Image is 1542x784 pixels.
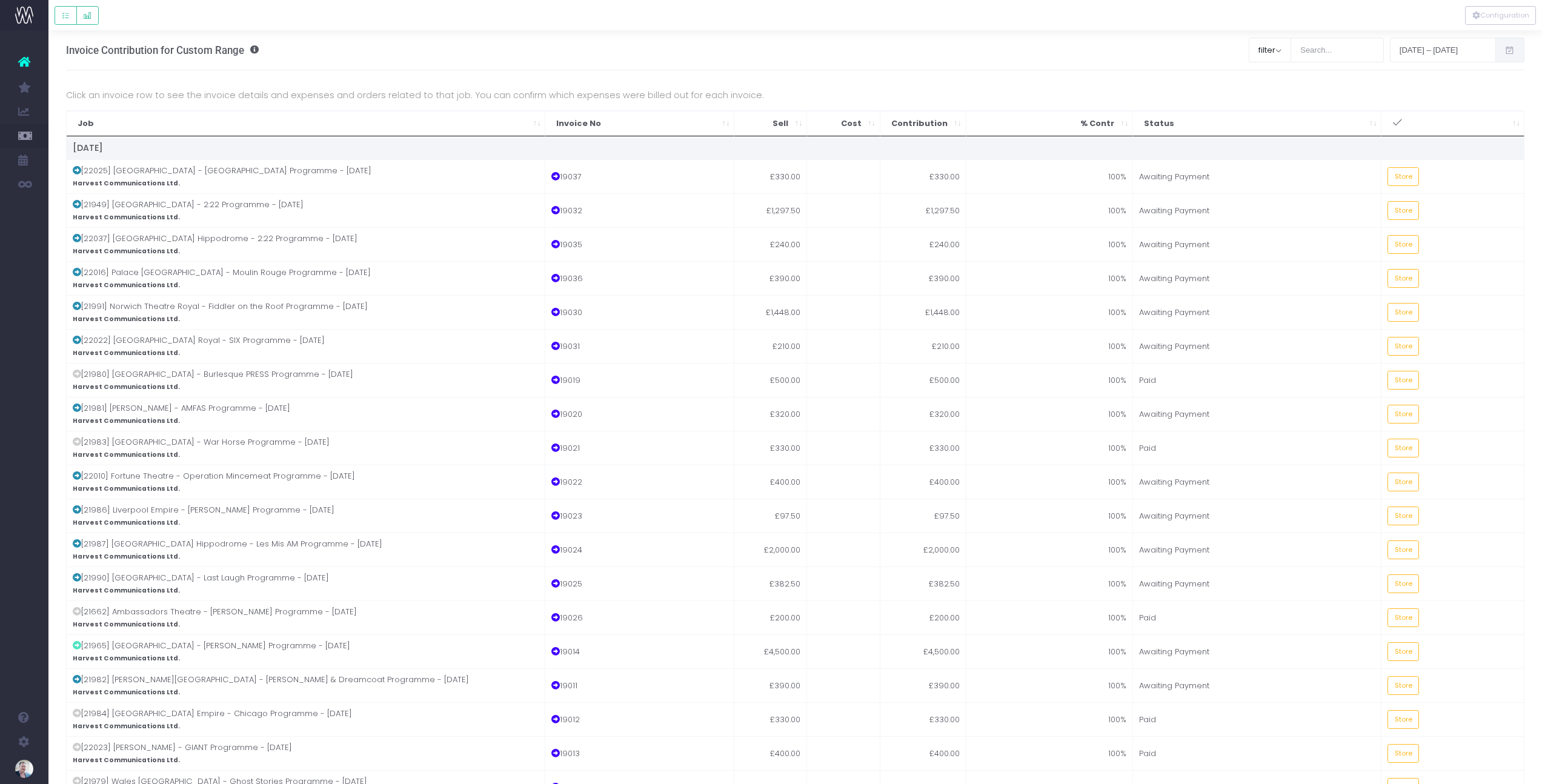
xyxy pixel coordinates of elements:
[1133,465,1381,499] td: Awaiting Payment
[880,566,966,600] td: £382.50
[734,431,807,465] td: £330.00
[545,702,734,736] td: 19012
[545,397,734,431] td: 19020
[73,586,180,595] strong: Harvest Communications Ltd.
[1387,167,1419,186] button: Store
[966,261,1134,295] td: 100%
[880,736,966,770] td: £400.00
[73,450,180,459] strong: Harvest Communications Ltd.
[67,136,1525,159] td: [DATE]
[1387,676,1419,695] button: Store
[966,111,1134,136] th: % Contr: activate to sort column ascending
[966,499,1134,533] td: 100%
[73,416,180,425] strong: Harvest Communications Ltd.
[734,600,807,634] td: £200.00
[73,179,180,188] strong: Harvest Communications Ltd.
[73,722,180,731] strong: Harvest Communications Ltd.
[734,499,807,533] td: £97.50
[545,465,734,499] td: 19022
[73,213,180,222] strong: Harvest Communications Ltd.
[67,329,546,363] td: [22022] [GEOGRAPHIC_DATA] Royal - SIX Programme - [DATE]
[880,363,966,397] td: £500.00
[1381,111,1524,136] th: : activate to sort column ascending
[1133,668,1381,702] td: Awaiting Payment
[880,600,966,634] td: £200.00
[734,397,807,431] td: £320.00
[1133,397,1381,431] td: Awaiting Payment
[66,88,1525,102] p: Click an invoice row to see the invoice details and expenses and orders related to that job. You ...
[67,431,546,465] td: [21983] [GEOGRAPHIC_DATA] - War Horse Programme - [DATE]
[1387,337,1419,356] button: Store
[545,329,734,363] td: 19031
[966,159,1134,193] td: 100%
[67,193,546,227] td: [21949] [GEOGRAPHIC_DATA] - 2:22 Programme - [DATE]
[73,484,180,493] strong: Harvest Communications Ltd.
[15,760,33,778] img: images/default_profile_image.png
[1387,201,1419,220] button: Store
[1465,6,1536,25] button: Configuration
[1133,193,1381,227] td: Awaiting Payment
[880,702,966,736] td: £330.00
[966,363,1134,397] td: 100%
[1390,38,1496,62] input: Select date range
[67,465,546,499] td: [22010] Fortune Theatre - Operation Mincemeat Programme - [DATE]
[880,159,966,193] td: £330.00
[545,634,734,668] td: 19014
[1387,540,1419,559] button: Store
[545,499,734,533] td: 19023
[1291,38,1384,62] input: Search...
[734,533,807,566] td: £2,000.00
[545,668,734,702] td: 19011
[966,533,1134,566] td: 100%
[67,261,546,295] td: [22016] Palace [GEOGRAPHIC_DATA] - Moulin Rouge Programme - [DATE]
[1387,574,1419,593] button: Store
[545,533,734,566] td: 19024
[966,227,1134,261] td: 100%
[55,6,99,25] div: Default button group
[67,634,546,668] td: [21965] [GEOGRAPHIC_DATA] - [PERSON_NAME] Programme - [DATE]
[545,736,734,770] td: 19013
[1133,261,1381,295] td: Awaiting Payment
[1387,269,1419,288] button: Store
[734,159,807,193] td: £330.00
[966,193,1134,227] td: 100%
[67,736,546,770] td: [22023] [PERSON_NAME] - GIANT Programme - [DATE]
[880,634,966,668] td: £4,500.00
[1133,566,1381,600] td: Awaiting Payment
[880,533,966,566] td: £2,000.00
[1133,227,1381,261] td: Awaiting Payment
[734,193,807,227] td: £1,297.50
[880,295,966,329] td: £1,448.00
[67,363,546,397] td: [21980] [GEOGRAPHIC_DATA] - Burlesque PRESS Programme - [DATE]
[66,44,244,56] span: Invoice Contribution for Custom Range
[1133,159,1381,193] td: Awaiting Payment
[1387,507,1419,525] button: Store
[67,668,546,702] td: [21982] [PERSON_NAME][GEOGRAPHIC_DATA] - [PERSON_NAME] & Dreamcoat Programme - [DATE]
[545,295,734,329] td: 19030
[966,600,1134,634] td: 100%
[966,668,1134,702] td: 100%
[966,295,1134,329] td: 100%
[67,295,546,329] td: [21991] Norwich Theatre Royal - Fiddler on the Roof Programme - [DATE]
[545,159,734,193] td: 19037
[73,247,180,256] strong: Harvest Communications Ltd.
[880,193,966,227] td: £1,297.50
[1387,439,1419,457] button: Store
[73,314,180,324] strong: Harvest Communications Ltd.
[545,111,734,136] th: Invoice No: activate to sort column ascending
[67,111,546,136] th: Job: activate to sort column ascending
[67,702,546,736] td: [21984] [GEOGRAPHIC_DATA] Empire - Chicago Programme - [DATE]
[880,465,966,499] td: £400.00
[73,756,180,765] strong: Harvest Communications Ltd.
[67,566,546,600] td: [21990] [GEOGRAPHIC_DATA] - Last Laugh Programme - [DATE]
[67,499,546,533] td: [21986] Liverpool Empire - [PERSON_NAME] Programme - [DATE]
[734,566,807,600] td: £382.50
[880,499,966,533] td: £97.50
[1249,38,1291,62] button: filter
[734,363,807,397] td: £500.00
[545,227,734,261] td: 19035
[73,654,180,663] strong: Harvest Communications Ltd.
[1387,405,1419,424] button: Store
[734,329,807,363] td: £210.00
[1133,329,1381,363] td: Awaiting Payment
